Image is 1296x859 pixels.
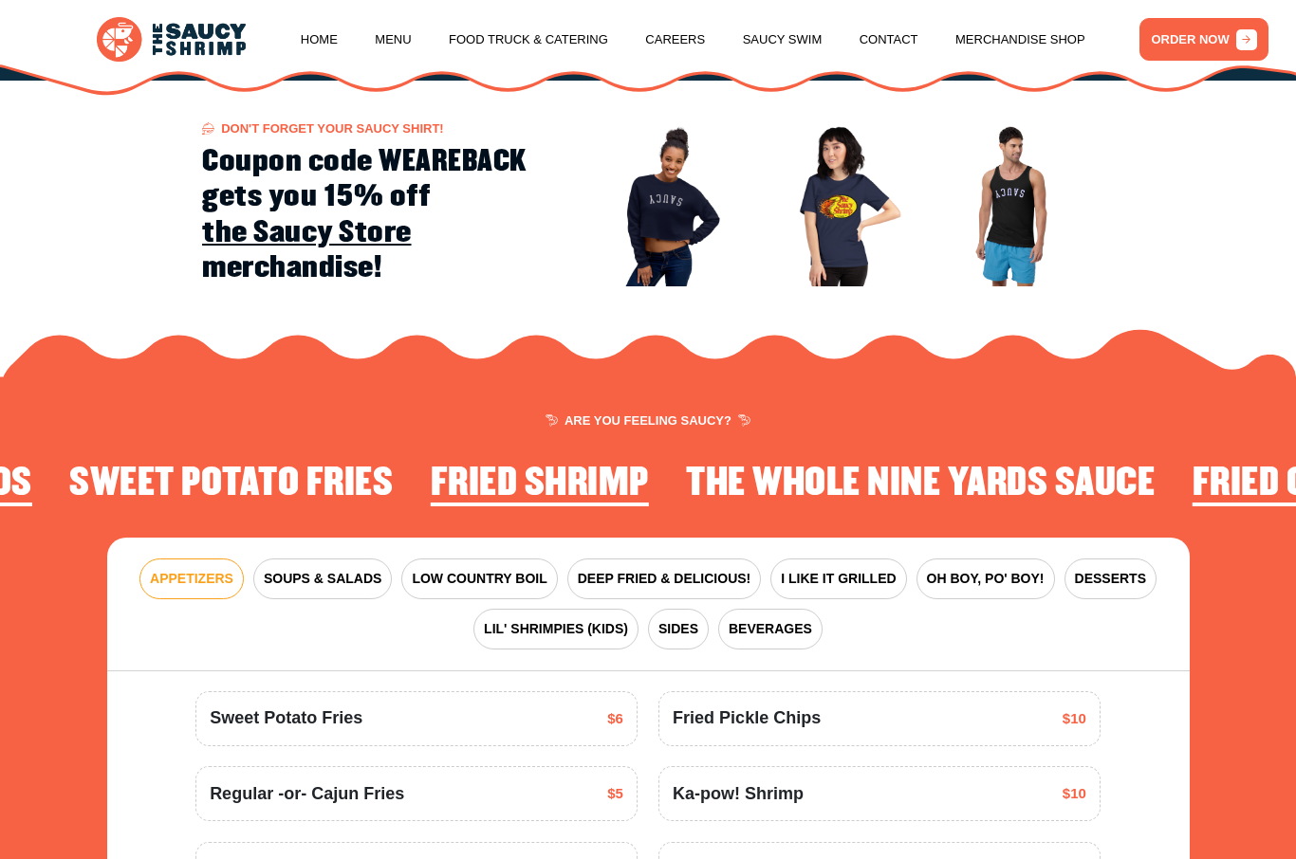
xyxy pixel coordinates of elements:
[202,144,561,286] h2: Coupon code WEAREBACK gets you 15% off merchandise!
[743,4,823,76] a: Saucy Swim
[484,619,628,639] span: LIL' SHRIMPIES (KIDS)
[567,558,762,599] button: DEEP FRIED & DELICIOUS!
[658,619,698,639] span: SIDES
[97,17,247,63] img: logo
[431,463,649,505] h2: Fried Shrimp
[150,569,233,589] span: APPETIZERS
[770,558,906,599] button: I LIKE IT GRILLED
[210,705,362,731] span: Sweet Potato Fries
[1065,558,1157,599] button: DESSERTS
[431,463,649,510] li: 1 of 4
[583,124,746,286] img: Image 1
[927,569,1045,589] span: OH BOY, PO' BOY!
[1063,783,1086,805] span: $10
[69,463,393,510] li: 4 of 4
[1063,708,1086,730] span: $10
[607,708,623,730] span: $6
[401,558,557,599] button: LOW COUNTRY BOIL
[955,4,1085,76] a: Merchandise Shop
[202,215,412,250] a: the Saucy Store
[449,4,608,76] a: Food Truck & Catering
[781,569,896,589] span: I LIKE IT GRILLED
[1075,569,1146,589] span: DESSERTS
[916,558,1055,599] button: OH BOY, PO' BOY!
[729,619,812,639] span: BEVERAGES
[264,569,381,589] span: SOUPS & SALADS
[253,558,392,599] button: SOUPS & SALADS
[860,4,918,76] a: Contact
[578,569,751,589] span: DEEP FRIED & DELICIOUS!
[1139,18,1269,61] a: ORDER NOW
[301,4,338,76] a: Home
[412,569,546,589] span: LOW COUNTRY BOIL
[645,4,705,76] a: Careers
[718,609,823,649] button: BEVERAGES
[375,4,411,76] a: Menu
[139,558,244,599] button: APPETIZERS
[932,124,1094,286] img: Image 3
[210,781,404,807] span: Regular -or- Cajun Fries
[648,609,709,649] button: SIDES
[473,609,639,649] button: LIL' SHRIMPIES (KIDS)
[69,463,393,505] h2: Sweet Potato Fries
[202,122,444,135] span: Don't forget your Saucy Shirt!
[686,463,1155,505] h2: The Whole Nine Yards Sauce
[673,781,804,807] span: Ka-pow! Shrimp
[673,705,821,731] span: Fried Pickle Chips
[607,783,623,805] span: $5
[546,414,750,427] span: ARE YOU FEELING SAUCY?
[686,463,1155,510] li: 2 of 4
[757,124,919,286] img: Image 2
